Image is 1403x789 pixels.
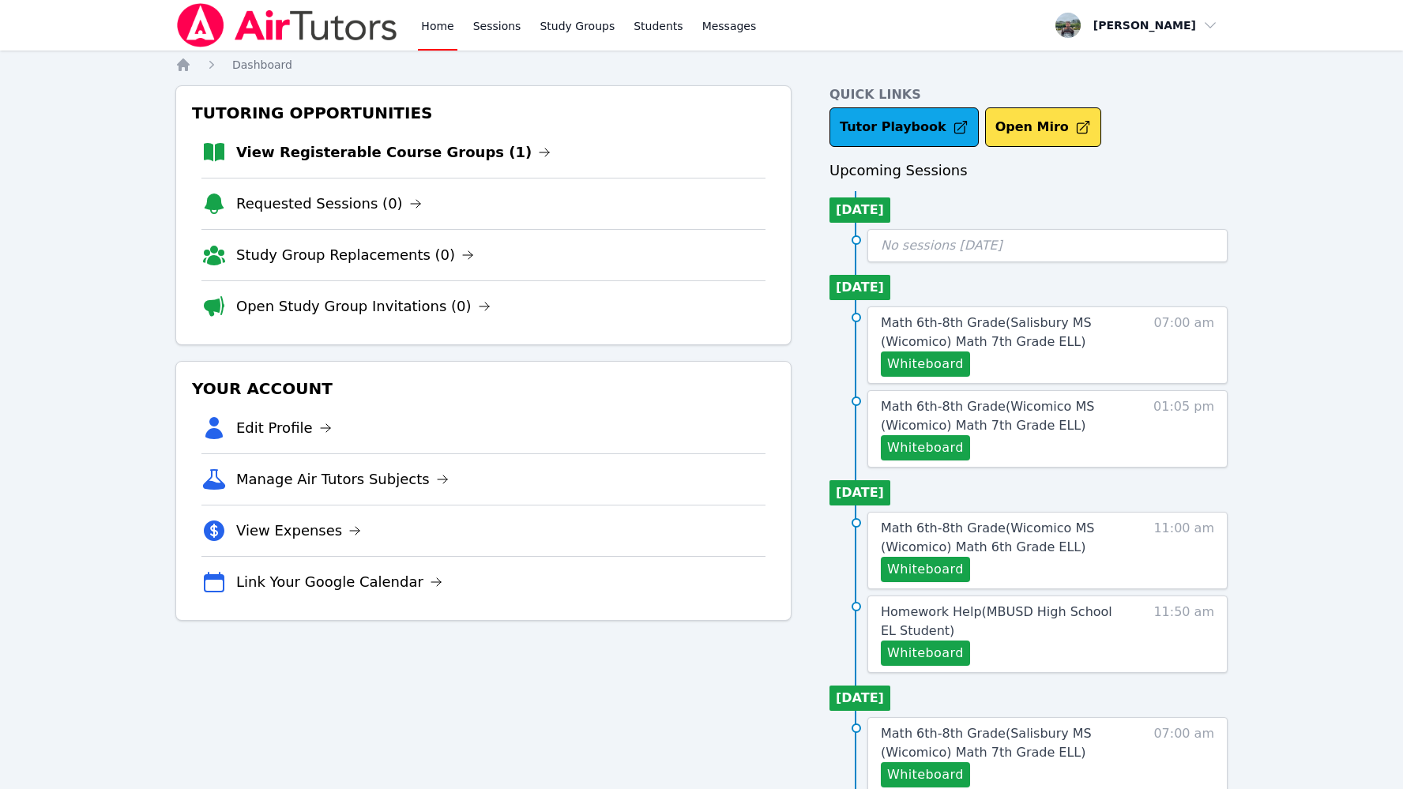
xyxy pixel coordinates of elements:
img: Air Tutors [175,3,399,47]
a: Math 6th-8th Grade(Wicomico MS (Wicomico) Math 7th Grade ELL) [881,397,1131,435]
a: Study Group Replacements (0) [236,244,474,266]
a: Open Study Group Invitations (0) [236,295,491,317]
a: Math 6th-8th Grade(Wicomico MS (Wicomico) Math 6th Grade ELL) [881,519,1131,557]
nav: Breadcrumb [175,57,1228,73]
span: 07:00 am [1153,314,1214,377]
span: 01:05 pm [1153,397,1214,460]
h3: Upcoming Sessions [829,160,1228,182]
span: 11:50 am [1153,603,1214,666]
a: Dashboard [232,57,292,73]
button: Open Miro [985,107,1101,147]
a: Tutor Playbook [829,107,979,147]
a: Link Your Google Calendar [236,571,442,593]
li: [DATE] [829,480,890,505]
a: Math 6th-8th Grade(Salisbury MS (Wicomico) Math 7th Grade ELL) [881,314,1131,351]
button: Whiteboard [881,435,970,460]
span: Math 6th-8th Grade ( Wicomico MS (Wicomico) Math 7th Grade ELL ) [881,399,1094,433]
a: View Registerable Course Groups (1) [236,141,551,163]
a: View Expenses [236,520,361,542]
span: Dashboard [232,58,292,71]
span: Math 6th-8th Grade ( Wicomico MS (Wicomico) Math 6th Grade ELL ) [881,520,1094,554]
li: [DATE] [829,275,890,300]
a: Math 6th-8th Grade(Salisbury MS (Wicomico) Math 7th Grade ELL) [881,724,1131,762]
span: 07:00 am [1153,724,1214,787]
a: Edit Profile [236,417,332,439]
span: Math 6th-8th Grade ( Salisbury MS (Wicomico) Math 7th Grade ELL ) [881,726,1092,760]
button: Whiteboard [881,762,970,787]
button: Whiteboard [881,641,970,666]
h3: Tutoring Opportunities [189,99,778,127]
button: Whiteboard [881,557,970,582]
h3: Your Account [189,374,778,403]
h4: Quick Links [829,85,1228,104]
span: No sessions [DATE] [881,238,1002,253]
li: [DATE] [829,197,890,223]
span: Messages [702,18,757,34]
a: Requested Sessions (0) [236,193,422,215]
a: Manage Air Tutors Subjects [236,468,449,490]
li: [DATE] [829,686,890,711]
button: Whiteboard [881,351,970,377]
span: Math 6th-8th Grade ( Salisbury MS (Wicomico) Math 7th Grade ELL ) [881,315,1092,349]
a: Homework Help(MBUSD High School EL Student) [881,603,1131,641]
span: 11:00 am [1153,519,1214,582]
span: Homework Help ( MBUSD High School EL Student ) [881,604,1112,638]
